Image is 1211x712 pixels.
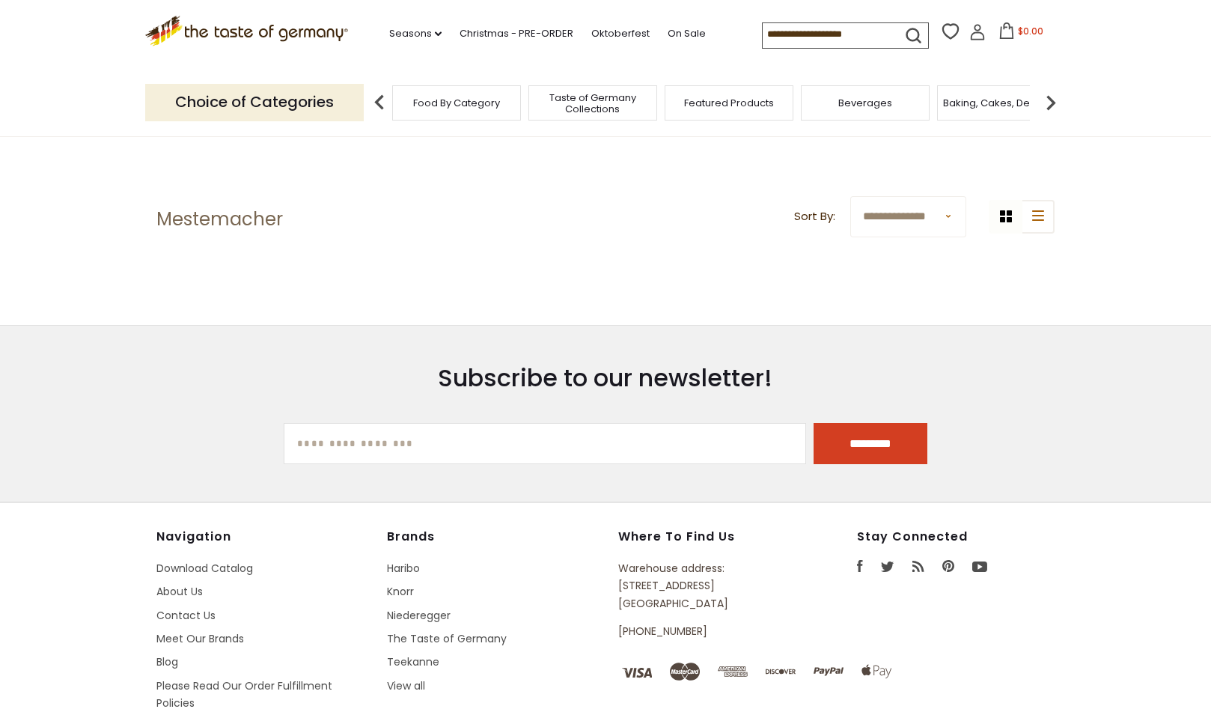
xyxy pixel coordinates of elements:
[156,678,332,711] a: Please Read Our Order Fulfillment Policies
[387,608,451,623] a: Niederegger
[838,97,892,109] a: Beverages
[668,25,706,42] a: On Sale
[387,678,425,693] a: View all
[284,363,927,393] h3: Subscribe to our newsletter!
[857,529,1055,544] h4: Stay Connected
[156,561,253,576] a: Download Catalog
[618,529,789,544] h4: Where to find us
[387,654,439,669] a: Teekanne
[684,97,774,109] a: Featured Products
[156,654,178,669] a: Blog
[618,623,789,640] p: [PHONE_NUMBER]
[460,25,573,42] a: Christmas - PRE-ORDER
[618,560,789,612] p: Warehouse address: [STREET_ADDRESS] [GEOGRAPHIC_DATA]
[533,92,653,115] a: Taste of Germany Collections
[145,84,364,121] p: Choice of Categories
[156,608,216,623] a: Contact Us
[387,631,507,646] a: The Taste of Germany
[387,584,414,599] a: Knorr
[156,631,244,646] a: Meet Our Brands
[413,97,500,109] a: Food By Category
[156,208,283,231] h1: Mestemacher
[389,25,442,42] a: Seasons
[364,88,394,118] img: previous arrow
[1036,88,1066,118] img: next arrow
[387,529,603,544] h4: Brands
[156,584,203,599] a: About Us
[156,529,372,544] h4: Navigation
[1018,25,1043,37] span: $0.00
[989,22,1052,45] button: $0.00
[794,207,835,226] label: Sort By:
[387,561,420,576] a: Haribo
[591,25,650,42] a: Oktoberfest
[943,97,1059,109] a: Baking, Cakes, Desserts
